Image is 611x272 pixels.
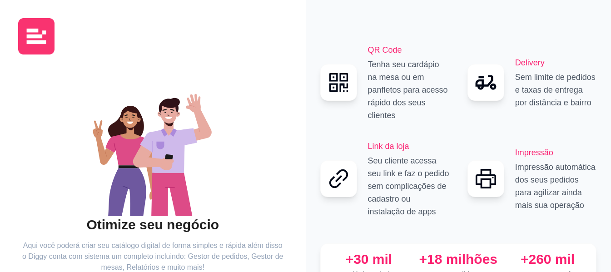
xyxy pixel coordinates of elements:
p: Seu cliente acessa seu link e faz o pedido sem complicações de cadastro ou instalação de apps [368,154,449,218]
h2: Impressão [515,146,596,159]
p: Impressão automática dos seus pedidos para agilizar ainda mais sua operação [515,161,596,212]
h2: Delivery [515,56,596,69]
p: Tenha seu cardápio na mesa ou em panfletos para acesso rápido dos seus clientes [368,58,449,122]
div: +30 mil [328,251,410,267]
div: +260 mil [507,251,589,267]
div: +18 milhões [417,251,499,267]
p: Sem limite de pedidos e taxas de entrega por distância e bairro [515,71,596,109]
h2: Otimize seu negócio [22,216,283,233]
h2: QR Code [368,44,449,56]
img: logo [18,18,55,54]
h2: Link da loja [368,140,449,153]
div: animation [22,80,283,216]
